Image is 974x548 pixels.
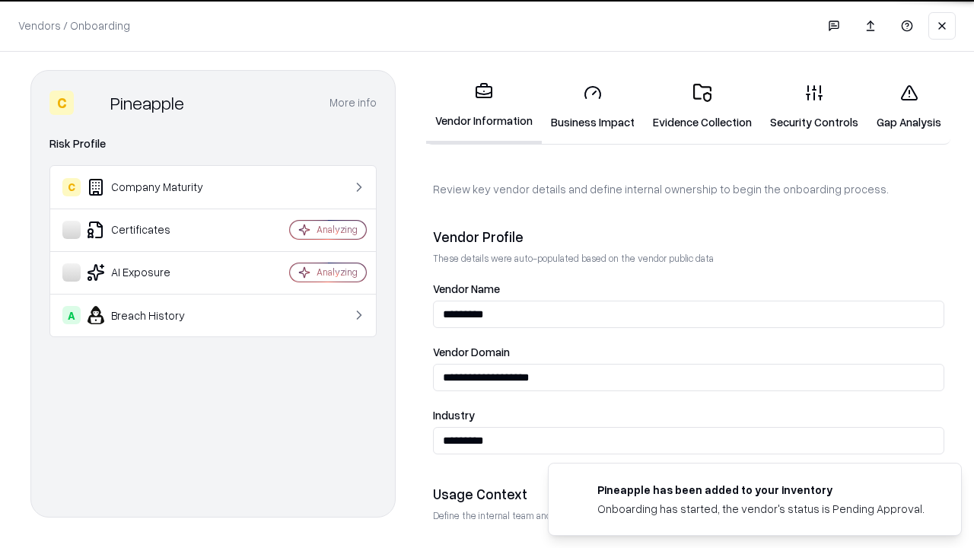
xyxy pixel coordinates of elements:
p: Review key vendor details and define internal ownership to begin the onboarding process. [433,181,944,197]
p: Vendors / Onboarding [18,18,130,33]
div: Vendor Profile [433,228,944,246]
a: Security Controls [761,72,867,142]
label: Vendor Name [433,283,944,295]
div: Breach History [62,306,244,324]
div: Pineapple [110,91,184,115]
div: C [49,91,74,115]
a: Business Impact [542,72,644,142]
label: Industry [433,409,944,421]
a: Evidence Collection [644,72,761,142]
div: Analyzing [317,223,358,236]
div: Risk Profile [49,135,377,153]
img: pineappleenergy.com [567,482,585,500]
p: Define the internal team and reason for using this vendor. This helps assess business relevance a... [433,509,944,522]
div: Certificates [62,221,244,239]
div: Pineapple has been added to your inventory [597,482,925,498]
a: Gap Analysis [867,72,950,142]
div: Usage Context [433,485,944,503]
a: Vendor Information [426,70,542,144]
div: C [62,178,81,196]
p: These details were auto-populated based on the vendor public data [433,252,944,265]
div: AI Exposure [62,263,244,282]
div: Onboarding has started, the vendor's status is Pending Approval. [597,501,925,517]
div: Company Maturity [62,178,244,196]
div: Analyzing [317,266,358,279]
div: A [62,306,81,324]
label: Vendor Domain [433,346,944,358]
img: Pineapple [80,91,104,115]
button: More info [329,89,377,116]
